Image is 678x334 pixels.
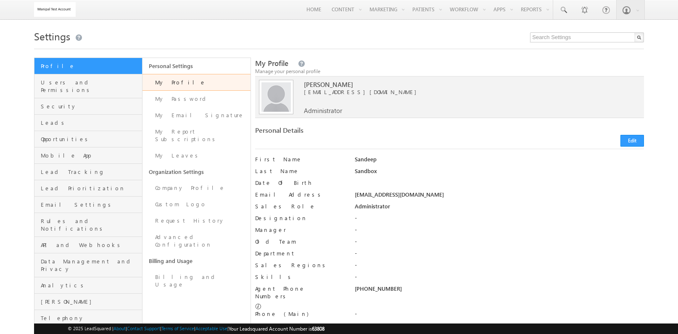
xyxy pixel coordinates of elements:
[255,68,644,75] div: Manage your personal profile
[34,310,142,326] a: Telephony
[68,325,324,333] span: © 2025 LeadSquared | | | | |
[255,250,345,257] label: Department
[41,79,140,94] span: Users and Permissions
[355,310,644,322] div: -
[255,167,345,175] label: Last Name
[41,152,140,159] span: Mobile App
[142,196,251,213] a: Custom Logo
[255,126,445,138] div: Personal Details
[355,226,644,238] div: -
[41,241,140,249] span: API and Webhooks
[355,214,644,226] div: -
[255,310,345,318] label: Phone (Main)
[530,32,644,42] input: Search Settings
[41,103,140,110] span: Security
[34,277,142,294] a: Analytics
[142,253,251,269] a: Billing and Usage
[304,81,615,88] span: [PERSON_NAME]
[620,135,644,147] button: Edit
[34,294,142,310] a: [PERSON_NAME]
[355,322,644,334] div: -
[142,91,251,107] a: My Password
[142,147,251,164] a: My Leaves
[41,258,140,273] span: Data Management and Privacy
[142,124,251,147] a: My Report Subscriptions
[34,2,76,17] img: Custom Logo
[142,107,251,124] a: My Email Signature
[41,298,140,305] span: [PERSON_NAME]
[255,322,326,329] label: Phone (Mobile)
[41,314,140,322] span: Telephony
[127,326,160,331] a: Contact Support
[34,115,142,131] a: Leads
[113,326,126,331] a: About
[34,164,142,180] a: Lead Tracking
[255,226,345,234] label: Manager
[142,213,251,229] a: Request History
[34,253,142,277] a: Data Management and Privacy
[255,261,345,269] label: Sales Regions
[41,119,140,126] span: Leads
[255,285,345,300] label: Agent Phone Numbers
[142,269,251,293] a: Billing and Usage
[41,201,140,208] span: Email Settings
[34,74,142,98] a: Users and Permissions
[34,147,142,164] a: Mobile App
[41,281,140,289] span: Analytics
[34,213,142,237] a: Rules and Notifications
[34,29,70,43] span: Settings
[34,98,142,115] a: Security
[142,180,251,196] a: Company Profile
[255,179,345,187] label: Date Of Birth
[229,326,324,332] span: Your Leadsquared Account Number is
[355,250,644,261] div: -
[255,191,345,198] label: Email Address
[255,203,345,210] label: Sales Role
[255,214,345,222] label: Designation
[355,238,644,250] div: -
[355,285,644,297] div: [PHONE_NUMBER]
[142,164,251,180] a: Organization Settings
[255,155,345,163] label: First Name
[34,131,142,147] a: Opportunities
[34,197,142,213] a: Email Settings
[355,273,644,285] div: -
[304,107,342,114] span: Administrator
[255,273,345,281] label: Skills
[355,167,644,179] div: Sandbox
[142,74,251,91] a: My Profile
[142,58,251,74] a: Personal Settings
[41,168,140,176] span: Lead Tracking
[355,155,644,167] div: Sandeep
[255,58,288,68] span: My Profile
[161,326,194,331] a: Terms of Service
[41,217,140,232] span: Rules and Notifications
[34,237,142,253] a: API and Webhooks
[312,326,324,332] span: 63808
[41,184,140,192] span: Lead Prioritization
[355,191,644,203] div: [EMAIL_ADDRESS][DOMAIN_NAME]
[255,238,345,245] label: Old Team
[355,203,644,214] div: Administrator
[41,62,140,70] span: Profile
[142,229,251,253] a: Advanced Configuration
[195,326,227,331] a: Acceptable Use
[41,135,140,143] span: Opportunities
[34,58,142,74] a: Profile
[304,88,615,96] span: [EMAIL_ADDRESS][DOMAIN_NAME]
[355,261,644,273] div: -
[34,180,142,197] a: Lead Prioritization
